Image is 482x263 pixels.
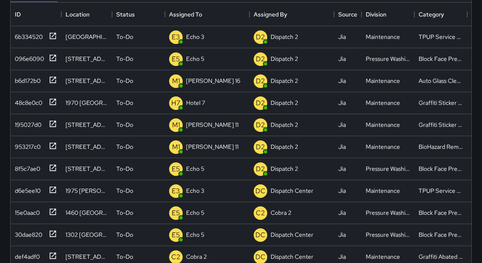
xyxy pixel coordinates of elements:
[66,99,108,107] div: 1970 Broadway
[271,164,298,173] p: Dispatch 2
[116,77,133,85] p: To-Do
[419,99,463,107] div: Graffiti Sticker Abated Small
[11,29,43,41] div: 6b334520
[116,208,133,217] p: To-Do
[112,3,165,26] div: Status
[338,186,346,195] div: Jia
[186,164,204,173] p: Echo 5
[271,121,298,129] p: Dispatch 2
[186,77,240,85] p: [PERSON_NAME] 16
[366,33,400,41] div: Maintenance
[186,121,238,129] p: [PERSON_NAME] 11
[116,142,133,151] p: To-Do
[172,76,180,86] p: M1
[255,230,266,240] p: DC
[271,186,313,195] p: Dispatch Center
[419,121,463,129] div: Graffiti Sticker Abated Small
[172,32,180,42] p: E3
[419,55,463,63] div: Block Face Pressure Washed
[256,54,265,64] p: D2
[366,164,410,173] div: Pressure Washing
[338,77,346,85] div: Jia
[334,3,361,26] div: Source
[11,117,41,129] div: 195027d0
[366,186,400,195] div: Maintenance
[66,55,108,63] div: 1111 Franklin Street
[11,205,40,217] div: 15e0aac0
[419,142,463,151] div: BioHazard Removed
[116,230,133,239] p: To-Do
[61,3,112,26] div: Location
[255,252,266,262] p: DC
[66,186,108,195] div: 1975 Webster Street
[271,77,298,85] p: Dispatch 2
[419,208,463,217] div: Block Face Pressure Washed
[171,252,181,262] p: C2
[338,3,357,26] div: Source
[66,3,90,26] div: Location
[116,121,133,129] p: To-Do
[256,98,265,108] p: D2
[256,208,265,218] p: C2
[116,252,133,261] p: To-Do
[338,142,346,151] div: Jia
[186,230,204,239] p: Echo 5
[15,3,21,26] div: ID
[256,142,265,152] p: D2
[256,120,265,130] p: D2
[11,249,40,261] div: def4adf0
[116,33,133,41] p: To-Do
[338,121,346,129] div: Jia
[366,55,410,63] div: Pressure Washing
[116,3,135,26] div: Status
[186,55,204,63] p: Echo 5
[271,230,313,239] p: Dispatch Center
[338,208,346,217] div: Jia
[338,164,346,173] div: Jia
[256,76,265,86] p: D2
[66,252,108,261] div: 2545 Broadway
[172,54,180,64] p: E5
[271,33,298,41] p: Dispatch 2
[172,142,180,152] p: M1
[165,3,249,26] div: Assigned To
[271,208,291,217] p: Cobra 2
[366,142,400,151] div: Maintenance
[366,208,410,217] div: Pressure Washing
[186,186,204,195] p: Echo 3
[271,99,298,107] p: Dispatch 2
[419,252,463,261] div: Graffiti Abated Large
[172,120,180,130] p: M1
[271,55,298,63] p: Dispatch 2
[11,95,42,107] div: 48c8e0c0
[11,139,41,151] div: 953217c0
[271,252,313,261] p: Dispatch Center
[116,99,133,107] p: To-Do
[172,164,180,174] p: E5
[255,186,266,196] p: DC
[186,252,207,261] p: Cobra 2
[11,73,41,85] div: b6d172b0
[66,142,108,151] div: 277 27th Street
[66,33,108,41] div: 1741 Telegraph Avenue
[186,142,238,151] p: [PERSON_NAME] 11
[11,51,44,63] div: 096e6090
[254,3,287,26] div: Assigned By
[419,164,463,173] div: Block Face Pressure Washed
[366,77,400,85] div: Maintenance
[414,3,467,26] div: Category
[66,121,108,129] div: 415 West Grand Avenue
[338,99,346,107] div: Jia
[11,183,41,195] div: d6e5ee10
[66,230,108,239] div: 1302 Broadway
[116,164,133,173] p: To-Do
[66,77,108,85] div: 1400 San Pablo Avenue
[338,55,346,63] div: Jia
[271,142,298,151] p: Dispatch 2
[186,33,204,41] p: Echo 3
[11,161,40,173] div: 8f5c7ae0
[419,186,463,195] div: TPUP Service Requested
[66,164,108,173] div: 1900 Telegraph Avenue
[366,252,400,261] div: Maintenance
[366,230,410,239] div: Pressure Washing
